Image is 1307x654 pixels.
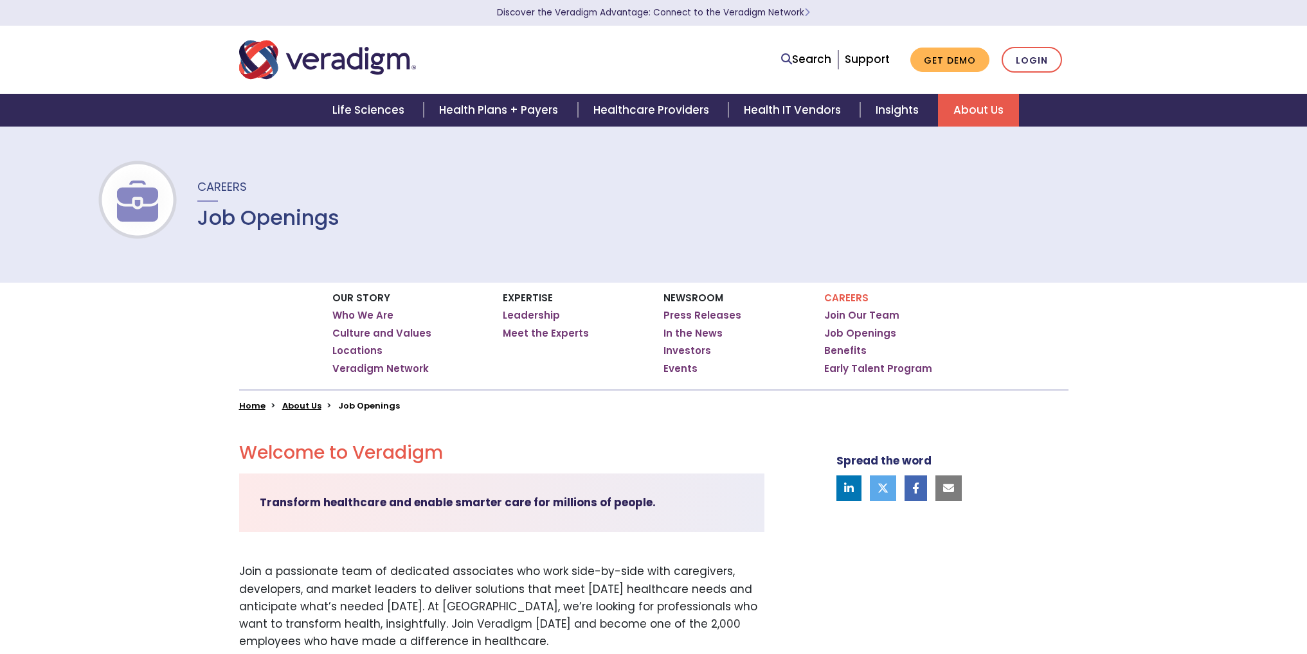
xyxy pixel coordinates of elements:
[824,327,896,340] a: Job Openings
[332,327,431,340] a: Culture and Values
[239,400,266,412] a: Home
[239,442,764,464] h2: Welcome to Veradigm
[332,362,429,375] a: Veradigm Network
[910,48,989,73] a: Get Demo
[663,327,723,340] a: In the News
[332,344,383,357] a: Locations
[728,94,860,127] a: Health IT Vendors
[663,309,741,322] a: Press Releases
[282,400,321,412] a: About Us
[860,94,938,127] a: Insights
[663,362,698,375] a: Events
[781,51,831,68] a: Search
[503,309,560,322] a: Leadership
[578,94,728,127] a: Healthcare Providers
[804,6,810,19] span: Learn More
[260,495,656,510] strong: Transform healthcare and enable smarter care for millions of people.
[239,39,416,81] img: Veradigm logo
[824,344,867,357] a: Benefits
[663,344,711,357] a: Investors
[197,179,247,195] span: Careers
[424,94,577,127] a: Health Plans + Payers
[197,206,339,230] h1: Job Openings
[845,51,890,67] a: Support
[824,309,899,322] a: Join Our Team
[503,327,589,340] a: Meet the Experts
[836,453,932,468] strong: Spread the word
[938,94,1019,127] a: About Us
[332,309,393,322] a: Who We Are
[317,94,424,127] a: Life Sciences
[1002,47,1062,73] a: Login
[824,362,932,375] a: Early Talent Program
[497,6,810,19] a: Discover the Veradigm Advantage: Connect to the Veradigm NetworkLearn More
[239,563,764,650] p: Join a passionate team of dedicated associates who work side-by-side with caregivers, developers,...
